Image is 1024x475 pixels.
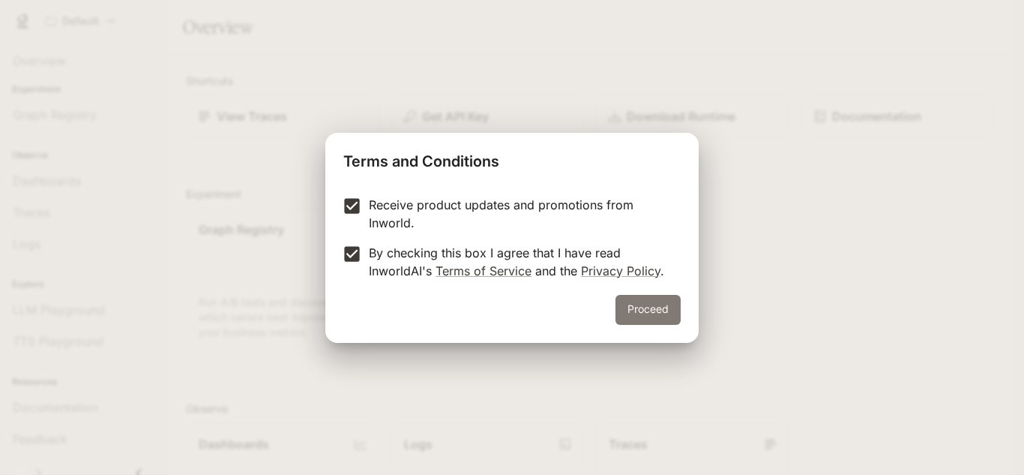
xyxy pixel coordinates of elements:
[615,295,681,325] button: Proceed
[369,244,669,280] p: By checking this box I agree that I have read InworldAI's and the .
[325,133,699,184] h2: Terms and Conditions
[436,263,531,278] a: Terms of Service
[581,263,660,278] a: Privacy Policy
[369,196,669,232] p: Receive product updates and promotions from Inworld.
